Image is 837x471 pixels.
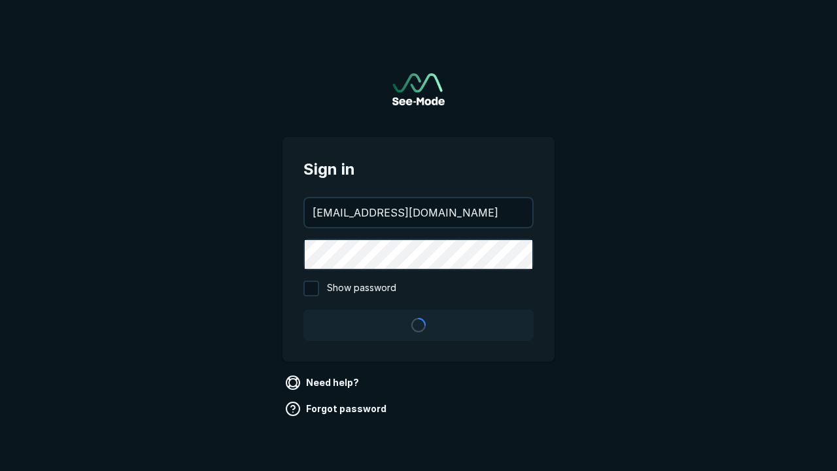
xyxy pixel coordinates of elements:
input: your@email.com [305,198,532,227]
span: Show password [327,281,396,296]
a: Go to sign in [392,73,445,105]
span: Sign in [303,158,534,181]
img: See-Mode Logo [392,73,445,105]
a: Need help? [282,372,364,393]
a: Forgot password [282,398,392,419]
